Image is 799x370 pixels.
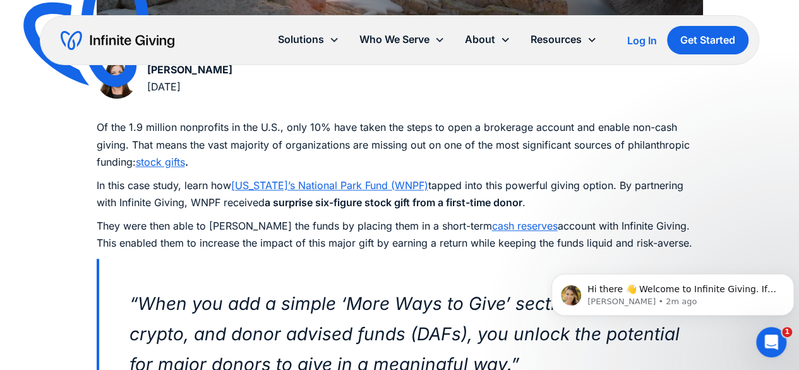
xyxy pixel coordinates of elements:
a: Get Started [667,26,748,54]
a: cash reserves [492,219,558,232]
div: About [455,26,520,53]
p: They were then able to [PERSON_NAME] the funds by placing them in a short-term account with Infin... [97,218,703,252]
div: Who We Serve [349,26,455,53]
div: Resources [520,26,607,53]
p: In this case study, learn how tapped into this powerful giving option. By partnering with Infinit... [97,177,703,211]
div: [DATE] [147,78,232,96]
div: Who We Serve [359,31,430,48]
a: stock gifts [136,156,185,168]
div: About [465,31,495,48]
strong: a surprise six-figure stock gift from a first-time donor [265,196,522,209]
a: Log In [627,33,657,48]
div: [PERSON_NAME] [147,61,232,78]
a: home [61,30,174,51]
div: Solutions [278,31,324,48]
div: Solutions [268,26,349,53]
span: 1 [782,327,792,337]
p: Of the 1.9 million nonprofits in the U.S., only 10% have taken the steps to open a brokerage acco... [97,119,703,171]
iframe: Intercom live chat [756,327,786,357]
div: Log In [627,35,657,46]
div: Resources [531,31,582,48]
strong: . [185,156,188,168]
a: [US_STATE]’s National Park Fund (WNPF) [231,179,428,192]
iframe: Intercom notifications message [546,247,799,336]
